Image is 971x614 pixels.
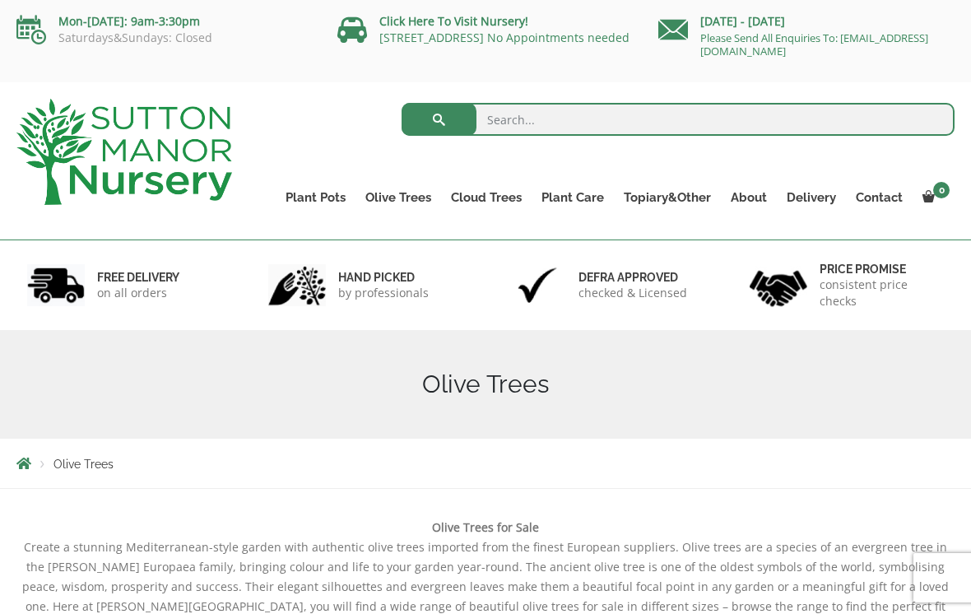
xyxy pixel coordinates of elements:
nav: Breadcrumbs [16,457,955,470]
p: Mon-[DATE]: 9am-3:30pm [16,12,313,31]
img: 2.jpg [268,264,326,306]
a: Olive Trees [355,186,441,209]
a: Click Here To Visit Nursery! [379,13,528,29]
h1: Olive Trees [16,370,955,399]
a: Topiary&Other [614,186,721,209]
a: Plant Care [532,186,614,209]
p: Saturdays&Sundays: Closed [16,31,313,44]
img: logo [16,99,232,205]
input: Search... [402,103,955,136]
h6: hand picked [338,270,429,285]
p: on all orders [97,285,179,301]
a: [STREET_ADDRESS] No Appointments needed [379,30,630,45]
p: checked & Licensed [578,285,687,301]
a: Contact [846,186,913,209]
h6: FREE DELIVERY [97,270,179,285]
img: 1.jpg [27,264,85,306]
b: Olive Trees for Sale [432,519,539,535]
p: consistent price checks [820,277,945,309]
a: About [721,186,777,209]
img: 3.jpg [509,264,566,306]
img: 4.jpg [750,260,807,310]
span: 0 [933,182,950,198]
h6: Price promise [820,262,945,277]
a: Plant Pots [276,186,355,209]
a: Cloud Trees [441,186,532,209]
a: Delivery [777,186,846,209]
span: Olive Trees [53,458,114,471]
p: [DATE] - [DATE] [658,12,955,31]
p: by professionals [338,285,429,301]
a: 0 [913,186,955,209]
h6: Defra approved [578,270,687,285]
a: Please Send All Enquiries To: [EMAIL_ADDRESS][DOMAIN_NAME] [700,30,928,58]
